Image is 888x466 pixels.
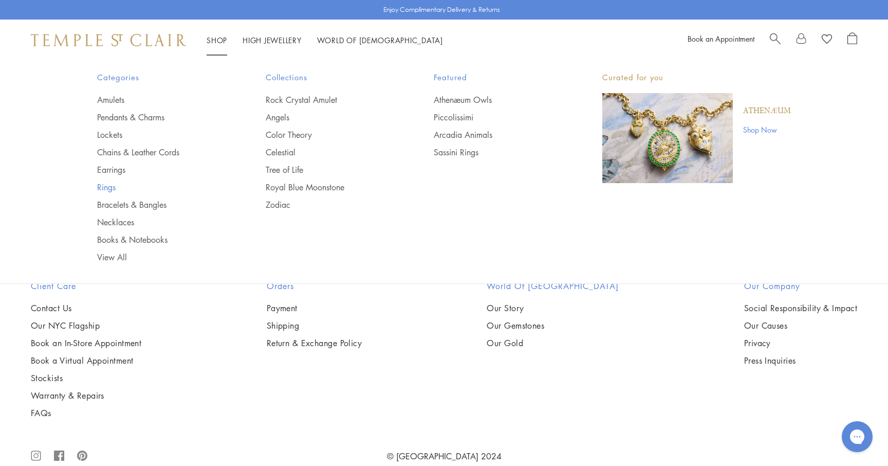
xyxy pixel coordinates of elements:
[434,129,561,140] a: Arcadia Animals
[837,418,878,456] iframe: Gorgias live chat messenger
[744,355,857,366] a: Press Inquiries
[97,129,225,140] a: Lockets
[744,302,857,314] a: Social Responsibility & Impact
[266,71,393,84] span: Collections
[266,182,393,193] a: Royal Blue Moonstone
[487,337,619,349] a: Our Gold
[97,199,225,210] a: Bracelets & Bangles
[97,182,225,193] a: Rings
[97,94,225,105] a: Amulets
[487,302,619,314] a: Our Story
[97,112,225,123] a: Pendants & Charms
[31,320,141,331] a: Our NYC Flagship
[31,372,141,384] a: Stockists
[267,280,362,292] h2: Orders
[31,280,141,292] h2: Client Care
[243,35,302,45] a: High JewelleryHigh Jewellery
[744,280,857,292] h2: Our Company
[387,451,502,462] a: © [GEOGRAPHIC_DATA] 2024
[847,32,857,48] a: Open Shopping Bag
[688,33,754,44] a: Book an Appointment
[317,35,443,45] a: World of [DEMOGRAPHIC_DATA]World of [DEMOGRAPHIC_DATA]
[31,302,141,314] a: Contact Us
[97,217,225,228] a: Necklaces
[770,32,781,48] a: Search
[744,337,857,349] a: Privacy
[266,112,393,123] a: Angels
[434,94,561,105] a: Athenæum Owls
[266,147,393,158] a: Celestial
[434,147,561,158] a: Sassini Rings
[434,71,561,84] span: Featured
[266,94,393,105] a: Rock Crystal Amulet
[31,34,186,46] img: Temple St. Clair
[97,147,225,158] a: Chains & Leather Cords
[487,320,619,331] a: Our Gemstones
[97,234,225,245] a: Books & Notebooks
[31,337,141,349] a: Book an In-Store Appointment
[487,280,619,292] h2: World of [GEOGRAPHIC_DATA]
[434,112,561,123] a: Piccolissimi
[31,390,141,401] a: Warranty & Repairs
[97,252,225,263] a: View All
[383,5,500,15] p: Enjoy Complimentary Delivery & Returns
[267,337,362,349] a: Return & Exchange Policy
[744,320,857,331] a: Our Causes
[97,164,225,175] a: Earrings
[97,71,225,84] span: Categories
[822,32,832,48] a: View Wishlist
[207,34,443,47] nav: Main navigation
[266,164,393,175] a: Tree of Life
[31,407,141,419] a: FAQs
[267,302,362,314] a: Payment
[267,320,362,331] a: Shipping
[743,124,791,135] a: Shop Now
[207,35,227,45] a: ShopShop
[266,199,393,210] a: Zodiac
[743,105,791,117] a: Athenæum
[266,129,393,140] a: Color Theory
[602,71,791,84] p: Curated for you
[31,355,141,366] a: Book a Virtual Appointment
